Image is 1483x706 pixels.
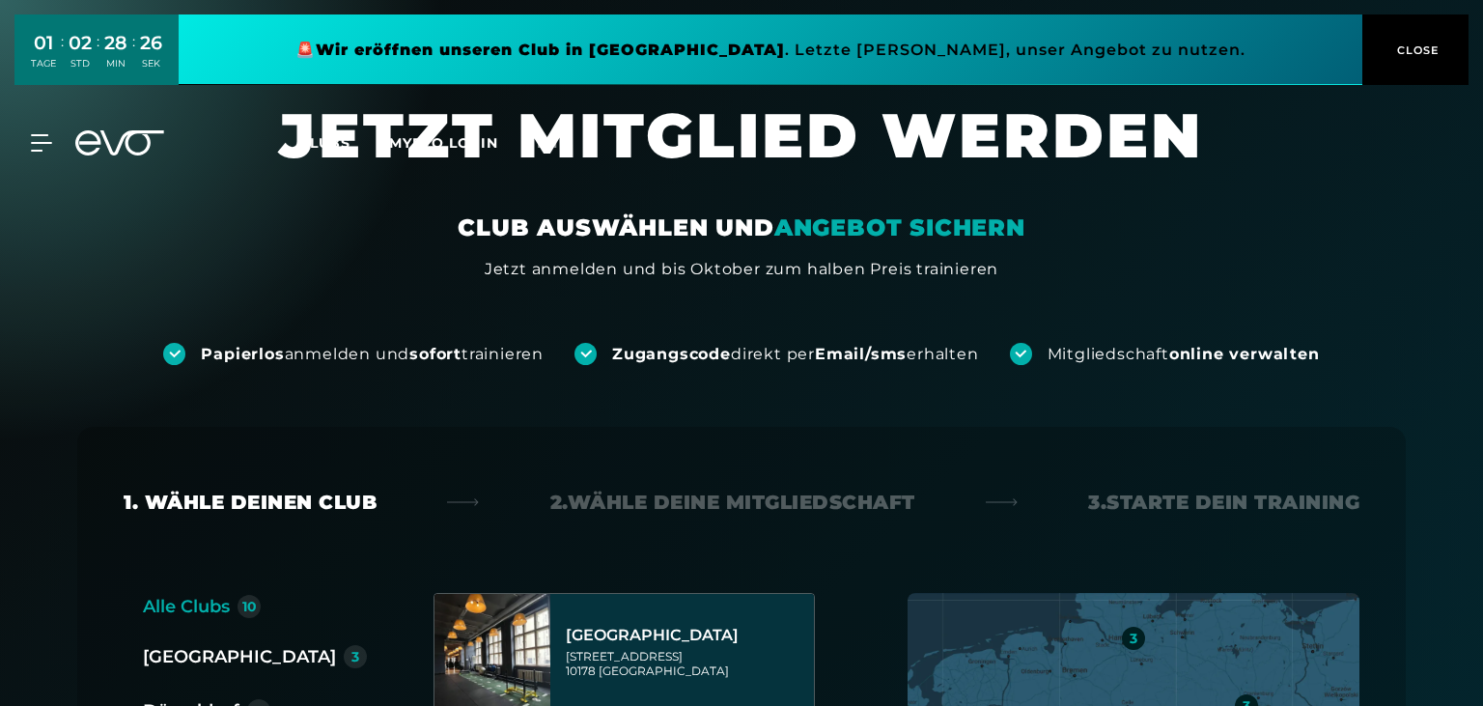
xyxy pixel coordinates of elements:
strong: Zugangscode [612,345,731,363]
strong: sofort [409,345,462,363]
span: Clubs [299,134,350,152]
div: 1. Wähle deinen Club [124,489,377,516]
div: Jetzt anmelden und bis Oktober zum halben Preis trainieren [485,258,998,281]
div: TAGE [31,57,56,71]
div: 28 [104,29,127,57]
div: : [61,31,64,82]
div: 3 [351,650,359,664]
div: 01 [31,29,56,57]
div: CLUB AUSWÄHLEN UND [458,212,1024,243]
div: 10 [242,600,257,613]
div: : [97,31,99,82]
span: en [537,134,558,152]
a: en [537,132,581,155]
div: 26 [140,29,162,57]
span: CLOSE [1392,42,1440,59]
div: direkt per erhalten [612,344,978,365]
em: ANGEBOT SICHERN [774,213,1025,241]
div: [GEOGRAPHIC_DATA] [143,643,336,670]
div: 2. Wähle deine Mitgliedschaft [550,489,915,516]
div: 3. Starte dein Training [1088,489,1359,516]
strong: Email/sms [815,345,907,363]
div: 02 [69,29,92,57]
div: STD [69,57,92,71]
div: SEK [140,57,162,71]
div: Alle Clubs [143,593,230,620]
strong: Papierlos [201,345,284,363]
button: CLOSE [1362,14,1469,85]
a: Clubs [299,133,389,152]
div: [GEOGRAPHIC_DATA] [566,626,808,645]
div: Mitgliedschaft [1048,344,1320,365]
a: MYEVO LOGIN [389,134,498,152]
div: : [132,31,135,82]
div: MIN [104,57,127,71]
div: anmelden und trainieren [201,344,544,365]
div: 3 [1130,632,1137,645]
strong: online verwalten [1169,345,1320,363]
div: [STREET_ADDRESS] 10178 [GEOGRAPHIC_DATA] [566,649,808,678]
